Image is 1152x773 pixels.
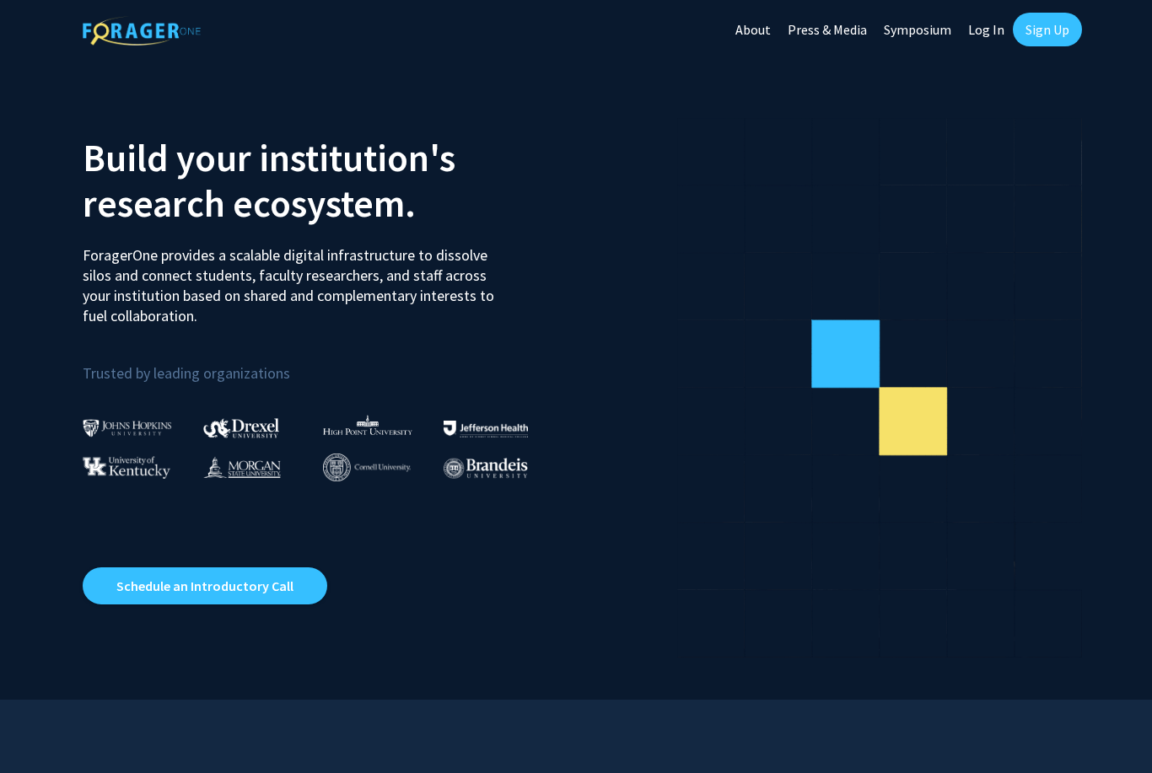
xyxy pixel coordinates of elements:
img: ForagerOne Logo [83,16,201,46]
p: Trusted by leading organizations [83,340,563,386]
a: Sign Up [1013,13,1082,46]
img: Johns Hopkins University [83,419,172,437]
a: Opens in a new tab [83,567,327,604]
p: ForagerOne provides a scalable digital infrastructure to dissolve silos and connect students, fac... [83,233,506,326]
img: Thomas Jefferson University [444,421,528,437]
h2: Build your institution's research ecosystem. [83,135,563,226]
img: Cornell University [323,454,411,481]
img: High Point University [323,415,412,435]
img: Morgan State University [203,456,281,478]
img: University of Kentucky [83,456,170,479]
img: Drexel University [203,418,279,437]
img: Brandeis University [444,458,528,479]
